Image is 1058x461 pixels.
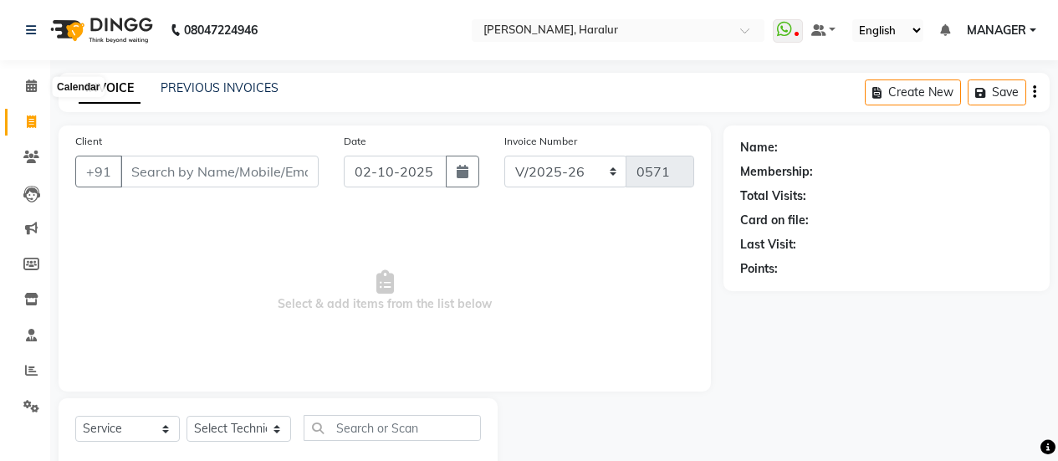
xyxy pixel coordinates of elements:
[161,80,279,95] a: PREVIOUS INVOICES
[53,77,104,97] div: Calendar
[75,134,102,149] label: Client
[504,134,577,149] label: Invoice Number
[344,134,366,149] label: Date
[865,79,961,105] button: Create New
[120,156,319,187] input: Search by Name/Mobile/Email/Code
[184,7,258,54] b: 08047224946
[75,207,694,375] span: Select & add items from the list below
[75,156,122,187] button: +91
[740,236,796,254] div: Last Visit:
[740,260,778,278] div: Points:
[967,22,1026,39] span: MANAGER
[43,7,157,54] img: logo
[740,163,813,181] div: Membership:
[740,139,778,156] div: Name:
[968,79,1026,105] button: Save
[740,212,809,229] div: Card on file:
[304,415,481,441] input: Search or Scan
[740,187,806,205] div: Total Visits:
